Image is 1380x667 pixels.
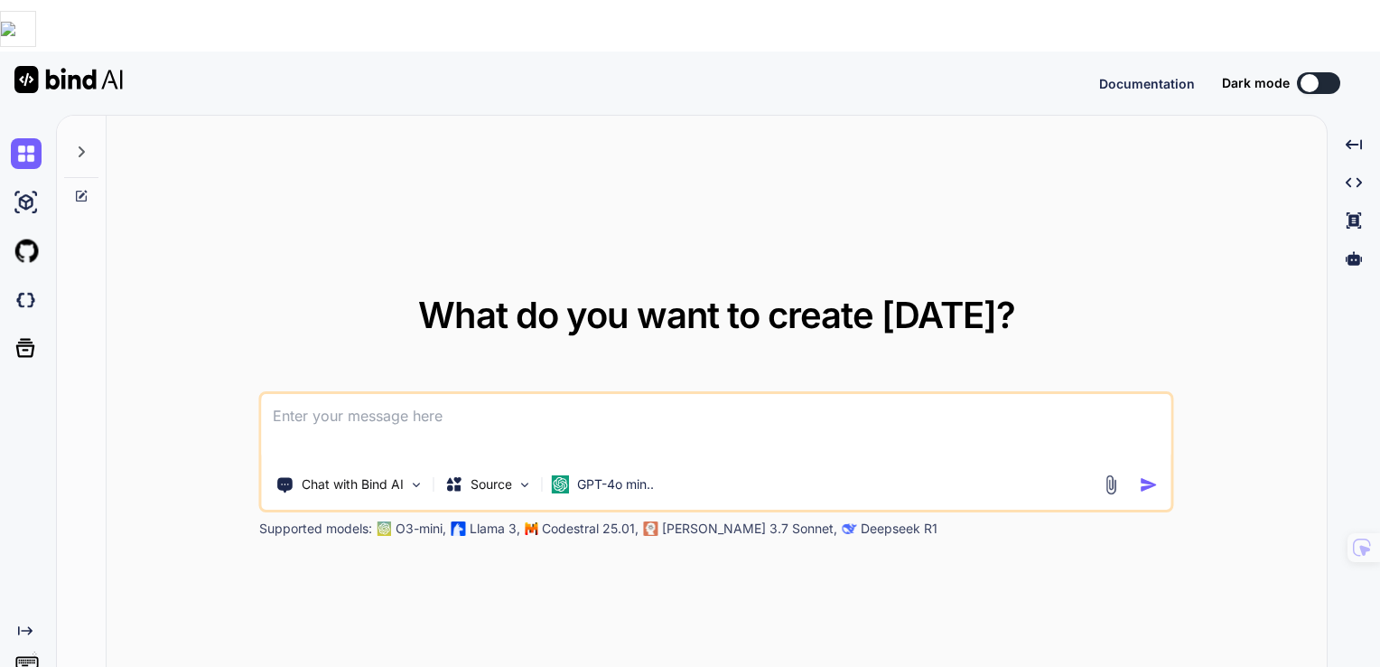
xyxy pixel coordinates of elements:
p: Deepseek R1 [861,520,937,538]
p: GPT-4o min.. [577,475,654,493]
p: Source [471,475,512,493]
button: Documentation [1099,74,1195,93]
img: icon [1140,475,1159,494]
img: ai-studio [11,187,42,218]
img: claude [843,521,857,536]
span: What do you want to create [DATE]? [418,293,1015,337]
img: Llama2 [452,521,466,536]
img: Pick Tools [409,477,424,493]
p: Codestral 25.01, [542,520,639,538]
img: chat [11,138,42,169]
p: Supported models: [259,520,372,538]
p: Llama 3, [470,520,520,538]
img: claude [644,521,658,536]
p: [PERSON_NAME] 3.7 Sonnet, [662,520,837,538]
img: Pick Models [517,477,533,493]
span: Dark mode [1222,74,1290,92]
img: GPT-4 [378,521,392,536]
span: Documentation [1099,76,1195,91]
img: GPT-4o mini [552,475,570,493]
img: darkCloudIdeIcon [11,285,42,315]
p: Chat with Bind AI [302,475,404,493]
img: githubLight [11,236,42,267]
p: O3-mini, [396,520,446,538]
img: Bind AI [14,66,123,93]
img: attachment [1101,474,1122,495]
img: Mistral-AI [526,522,538,535]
